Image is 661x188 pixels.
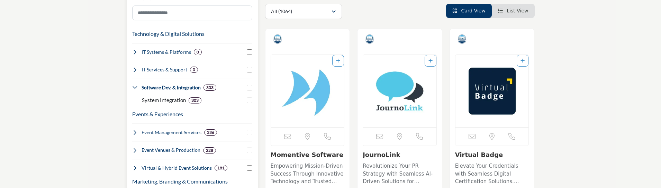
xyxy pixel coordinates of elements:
b: 0 [193,67,195,72]
a: Add To List [520,58,525,63]
b: 181 [217,166,225,170]
h4: Software Dev. & Integration : Custom software builds and system integrations. [142,84,201,91]
img: JournoLink [363,55,436,127]
div: 303 Results For Software Dev. & Integration [203,85,216,91]
b: 336 [207,130,214,135]
img: Momentive Software [271,55,344,127]
div: 0 Results For IT Systems & Platforms [194,49,202,55]
p: System Integration : Connecting different platforms and tools for seamless workflows. [142,96,186,104]
p: Elevate Your Credentials with Seamless Digital Certification Solutions. Operating within the asso... [455,162,529,186]
div: 228 Results For Event Venues & Production [203,147,216,154]
a: View Card [452,8,486,13]
a: View List [498,8,528,13]
h3: Momentive Software [271,151,345,159]
li: List View [492,4,535,18]
input: Select IT Services & Support checkbox [247,67,252,72]
h4: Virtual & Hybrid Event Solutions : Digital tools and platforms for hybrid and virtual events. [142,165,212,171]
input: Search Category [132,6,252,20]
button: Events & Experiences [132,110,183,118]
span: Card View [461,8,485,13]
button: Marketing, Branding & Communications [132,177,228,186]
b: 228 [206,148,213,153]
a: Add To List [336,58,340,63]
p: Revolutionize Your PR Strategy with Seamless AI-Driven Solutions for Businesses and Associations.... [363,162,437,186]
input: Select System Integration checkbox [247,98,252,103]
input: Select Virtual & Hybrid Event Solutions checkbox [247,165,252,171]
div: 181 Results For Virtual & Hybrid Event Solutions [215,165,227,171]
div: 303 Results For System Integration [189,97,201,103]
b: 0 [197,50,199,55]
a: Open Listing in new tab [455,55,529,127]
a: JournoLink [363,151,400,158]
a: Elevate Your Credentials with Seamless Digital Certification Solutions. Operating within the asso... [455,160,529,186]
input: Select IT Systems & Platforms checkbox [247,49,252,55]
h4: IT Services & Support : Ongoing technology support, hosting, and security. [142,66,187,73]
h4: Event Management Services : Planning, logistics, and event registration. [142,129,201,136]
a: Add To List [428,58,433,63]
li: Card View [446,4,492,18]
img: Virtual Badge [455,55,529,127]
h3: JournoLink [363,151,437,159]
b: 303 [191,98,199,103]
span: List View [507,8,528,13]
img: Vetted Partners Badge Icon [272,34,283,44]
a: Revolutionize Your PR Strategy with Seamless AI-Driven Solutions for Businesses and Associations.... [363,160,437,186]
h4: Event Venues & Production : Physical spaces and production services for live events. [142,147,200,154]
input: Select Event Management Services checkbox [247,130,252,135]
b: 303 [206,85,214,90]
h3: Virtual Badge [455,151,529,159]
input: Select Event Venues & Production checkbox [247,148,252,153]
a: Open Listing in new tab [363,55,436,127]
button: All (1064) [265,4,342,19]
a: Momentive Software [271,151,344,158]
a: Virtual Badge [455,151,503,158]
img: Vetted Partners Badge Icon [457,34,467,44]
img: Vetted Partners Badge Icon [364,34,375,44]
div: 0 Results For IT Services & Support [190,67,198,73]
h4: IT Systems & Platforms : Core systems like CRM, AMS, EMS, CMS, and LMS. [142,49,191,56]
a: Empowering Mission-Driven Success Through Innovative Technology and Trusted Expertise. For over f... [271,160,345,186]
p: All (1064) [271,8,292,15]
p: Empowering Mission-Driven Success Through Innovative Technology and Trusted Expertise. For over f... [271,162,345,186]
div: 336 Results For Event Management Services [204,129,217,136]
input: Select Software Dev. & Integration checkbox [247,85,252,90]
a: Open Listing in new tab [271,55,344,127]
button: Technology & Digital Solutions [132,30,205,38]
